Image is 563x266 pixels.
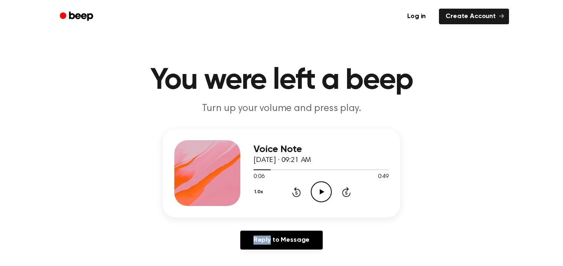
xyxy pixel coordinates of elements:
[378,173,389,181] span: 0:49
[253,185,266,199] button: 1.0x
[253,173,264,181] span: 0:06
[253,157,311,164] span: [DATE] · 09:21 AM
[439,9,509,24] a: Create Account
[253,144,389,155] h3: Voice Note
[54,9,101,25] a: Beep
[240,231,323,250] a: Reply to Message
[70,66,493,95] h1: You were left a beep
[399,7,434,26] a: Log in
[123,102,440,116] p: Turn up your volume and press play.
